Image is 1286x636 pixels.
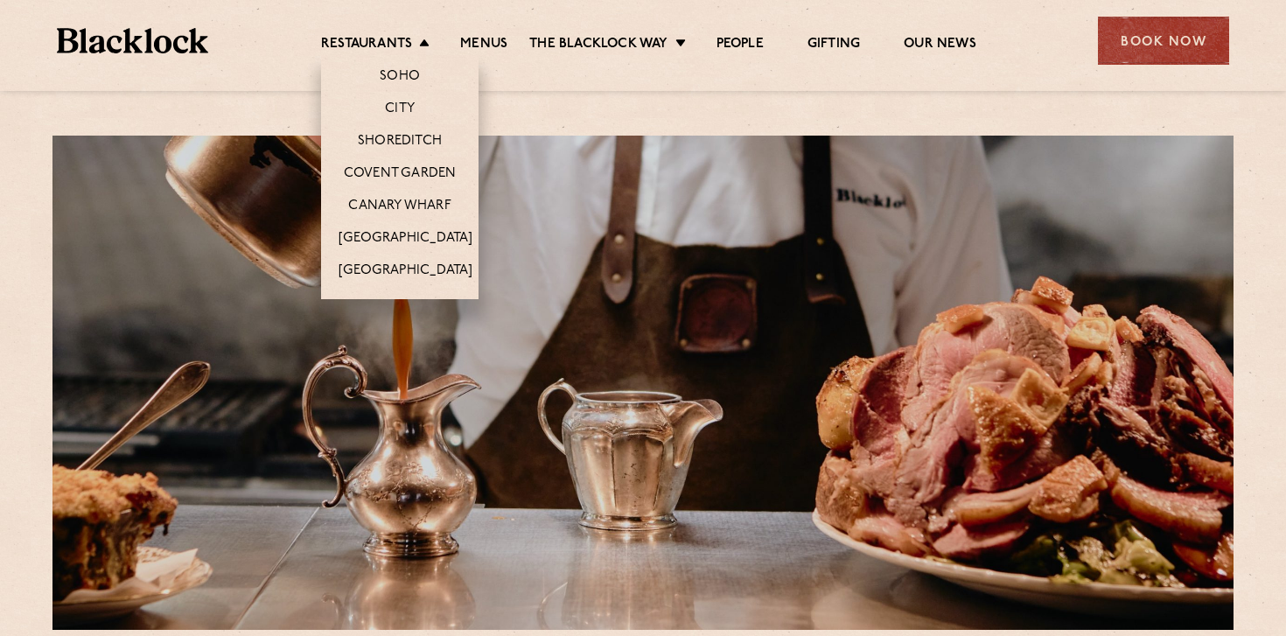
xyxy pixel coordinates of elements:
a: Gifting [807,36,860,55]
a: People [716,36,764,55]
div: Book Now [1098,17,1229,65]
a: The Blacklock Way [529,36,667,55]
a: Canary Wharf [348,198,451,217]
a: [GEOGRAPHIC_DATA] [339,262,472,282]
a: Covent Garden [344,165,457,185]
a: Soho [380,68,420,87]
a: Restaurants [321,36,412,55]
a: City [385,101,415,120]
a: Menus [460,36,507,55]
a: Our News [904,36,976,55]
img: BL_Textured_Logo-footer-cropped.svg [57,28,208,53]
a: [GEOGRAPHIC_DATA] [339,230,472,249]
a: Shoreditch [358,133,442,152]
